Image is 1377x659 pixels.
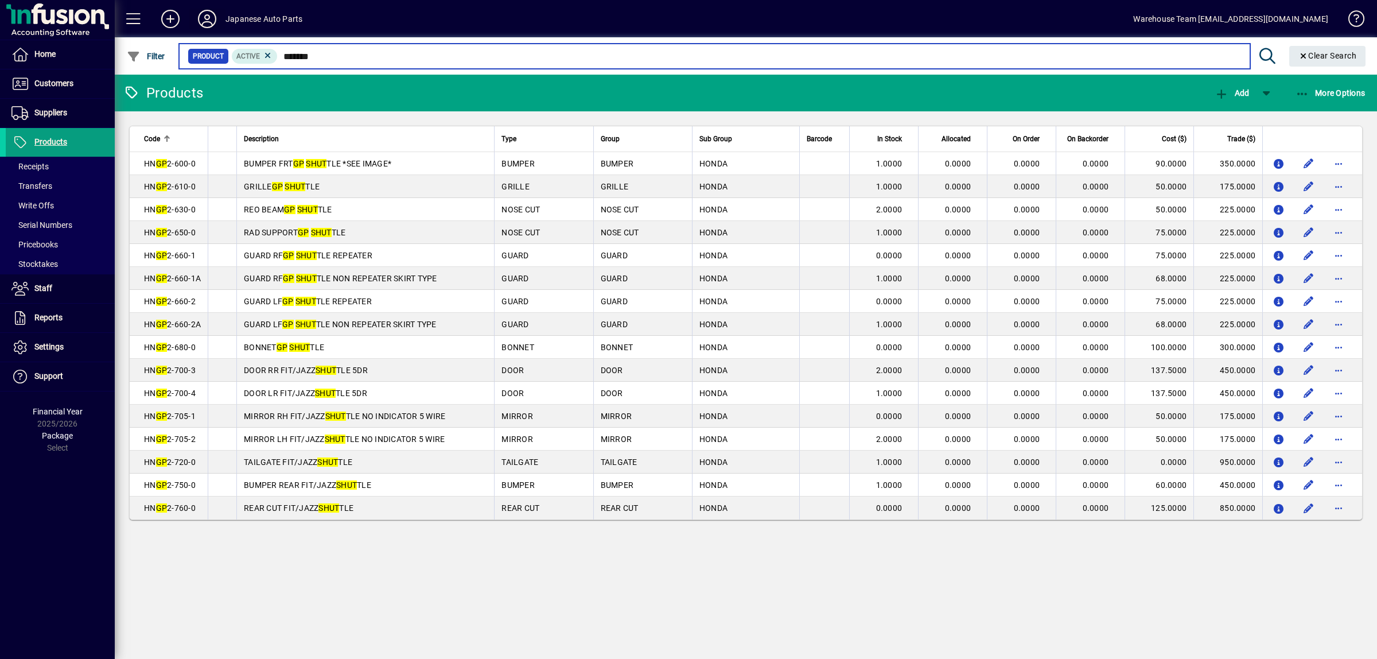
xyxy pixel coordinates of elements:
span: HONDA [699,320,728,329]
button: Edit [1300,453,1318,471]
span: 0.0000 [1083,297,1109,306]
button: Edit [1300,177,1318,196]
button: More options [1329,177,1348,196]
span: TAILGATE FIT/JAZZ TLE [244,458,352,467]
span: Product [193,51,224,62]
span: GUARD [601,274,628,283]
em: SHUT [325,435,345,444]
button: Edit [1300,223,1318,242]
span: 0.0000 [1083,435,1109,444]
span: BONNET TLE [244,343,324,352]
span: DOOR RR FIT/JAZZ TLE 5DR [244,366,368,375]
em: GP [282,297,294,306]
td: 60.0000 [1125,474,1193,497]
span: 0.0000 [1083,228,1109,237]
td: 225.0000 [1193,221,1262,244]
div: Barcode [807,133,842,145]
em: GP [282,320,294,329]
span: 1.0000 [876,228,903,237]
span: 0.0000 [945,458,971,467]
span: Suppliers [34,108,67,117]
td: 50.0000 [1125,175,1193,198]
span: GUARD [601,251,628,260]
span: Receipts [11,162,49,171]
div: Products [123,84,203,102]
em: GP [156,412,168,421]
a: Suppliers [6,99,115,127]
span: GUARD [501,251,528,260]
span: DOOR [501,366,524,375]
span: HONDA [699,480,728,490]
span: MIRROR [601,435,632,444]
span: BUMPER [601,480,634,490]
button: More options [1329,384,1348,402]
em: SHUT [311,228,332,237]
a: Knowledge Base [1340,2,1363,40]
span: 0.0000 [1014,343,1040,352]
td: 68.0000 [1125,267,1193,290]
em: SHUT [295,320,316,329]
span: Products [34,137,67,146]
td: 350.0000 [1193,152,1262,175]
span: BUMPER REAR FIT/JAZZ TLE [244,480,371,490]
span: 0.0000 [1014,366,1040,375]
span: HN 2-660-2A [144,320,201,329]
em: GP [156,458,168,467]
em: GP [283,274,294,283]
span: HN 2-705-2 [144,435,196,444]
span: MIRROR [501,412,533,421]
span: 0.0000 [1083,205,1109,214]
em: SHUT [296,251,317,260]
span: 0.0000 [1083,251,1109,260]
span: More Options [1296,88,1366,98]
span: GUARD RF TLE REPEATER [244,251,372,260]
span: HN 2-610-0 [144,182,196,191]
em: GP [156,274,168,283]
a: Write Offs [6,196,115,215]
span: HONDA [699,159,728,168]
span: 0.0000 [945,435,971,444]
span: HN 2-750-0 [144,480,196,490]
td: 450.0000 [1193,474,1262,497]
em: GP [284,205,295,214]
td: 137.5000 [1125,382,1193,405]
button: Filter [124,46,168,67]
td: 950.0000 [1193,451,1262,474]
button: Add [1212,83,1252,103]
span: Financial Year [33,407,83,416]
div: Warehouse Team [EMAIL_ADDRESS][DOMAIN_NAME] [1133,10,1328,28]
span: GUARD [501,320,528,329]
button: Edit [1300,154,1318,173]
td: 450.0000 [1193,359,1262,382]
em: GP [277,343,288,352]
span: MIRROR [601,412,632,421]
span: 0.0000 [1014,251,1040,260]
span: RAD SUPPORT TLE [244,228,345,237]
span: GUARD [601,297,628,306]
span: 0.0000 [1014,228,1040,237]
span: Filter [127,52,165,61]
span: Type [501,133,516,145]
span: MIRROR RH FIT/JAZZ TLE NO INDICATOR 5 WIRE [244,412,445,421]
button: More Options [1293,83,1368,103]
button: More options [1329,269,1348,288]
button: Edit [1300,269,1318,288]
span: REO BEAM TLE [244,205,332,214]
em: GP [156,251,168,260]
button: Edit [1300,361,1318,379]
em: SHUT [306,159,326,168]
span: Sub Group [699,133,732,145]
button: More options [1329,361,1348,379]
span: HONDA [699,182,728,191]
button: More options [1329,476,1348,494]
span: DOOR [501,389,524,398]
span: BUMPER FRT TLE *SEE IMAGE* [244,159,391,168]
span: HN 2-700-3 [144,366,196,375]
td: 175.0000 [1193,405,1262,428]
em: SHUT [295,297,316,306]
button: More options [1329,315,1348,334]
span: HONDA [699,297,728,306]
span: 0.0000 [945,366,971,375]
div: Sub Group [699,133,792,145]
span: HN 2-700-4 [144,389,196,398]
